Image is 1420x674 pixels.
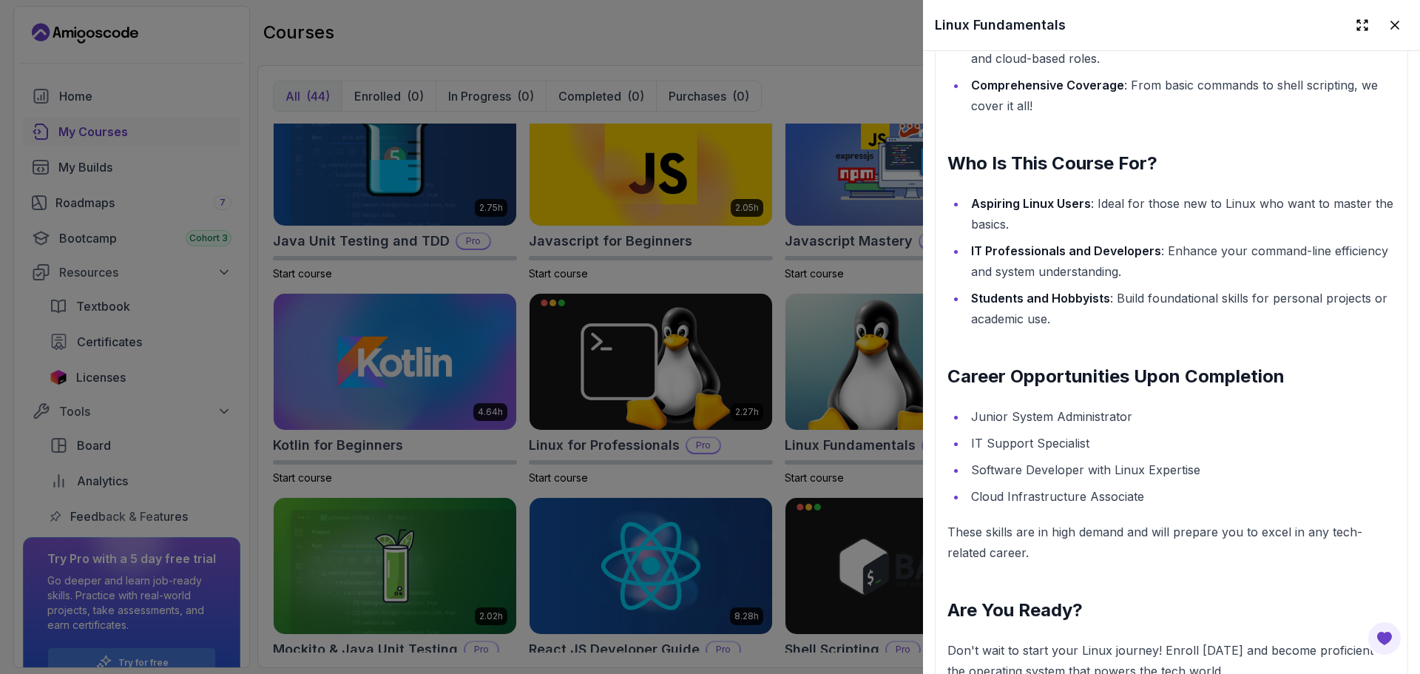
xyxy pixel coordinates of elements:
li: : Enhance your command-line efficiency and system understanding. [967,240,1396,282]
strong: IT Professionals and Developers [971,243,1161,258]
strong: Comprehensive Coverage [971,78,1124,92]
li: IT Support Specialist [967,433,1396,454]
strong: Students and Hobbyists [971,291,1110,306]
h2: Career Opportunities Upon Completion [947,365,1396,388]
li: Software Developer with Linux Expertise [967,459,1396,480]
h2: Are You Ready? [947,599,1396,622]
h2: Who Is This Course For? [947,152,1396,175]
h2: Linux Fundamentals [935,15,1066,36]
li: Cloud Infrastructure Associate [967,486,1396,507]
li: : Build foundational skills for personal projects or academic use. [967,288,1396,329]
strong: Aspiring Linux Users [971,196,1091,211]
li: Junior System Administrator [967,406,1396,427]
button: Open Feedback Button [1367,621,1402,656]
p: These skills are in high demand and will prepare you to excel in any tech-related career. [947,522,1396,563]
li: : Ideal for those new to Linux who want to master the basics. [967,193,1396,235]
li: : From basic commands to shell scripting, we cover it all! [967,75,1396,116]
button: Expand drawer [1349,12,1376,38]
